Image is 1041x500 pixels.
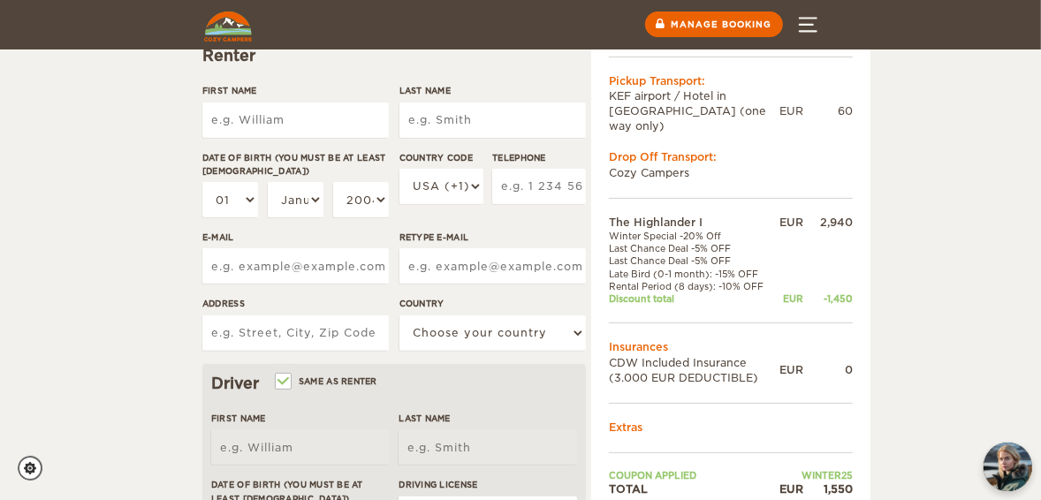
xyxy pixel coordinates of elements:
[984,443,1032,491] button: chat-button
[202,231,389,244] label: E-mail
[492,169,586,204] input: e.g. 1 234 567 890
[202,102,389,138] input: e.g. William
[202,315,389,351] input: e.g. Street, City, Zip Code
[204,11,252,42] img: Cozy Campers
[211,429,390,465] input: e.g. William
[609,481,779,496] td: TOTAL
[803,481,853,496] div: 1,550
[609,339,853,354] td: Insurances
[202,45,586,66] div: Renter
[202,248,389,284] input: e.g. example@example.com
[609,165,853,180] td: Cozy Campers
[803,292,853,305] div: -1,450
[803,215,853,230] div: 2,940
[399,231,586,244] label: Retype E-mail
[609,149,853,164] div: Drop Off Transport:
[609,355,779,385] td: CDW Included Insurance (3.000 EUR DEDUCTIBLE)
[609,242,779,254] td: Last Chance Deal -5% OFF
[399,297,586,310] label: Country
[779,481,803,496] div: EUR
[609,292,779,305] td: Discount total
[202,84,389,97] label: First Name
[803,103,853,118] div: 60
[779,292,803,305] div: EUR
[803,362,853,377] div: 0
[609,268,779,280] td: Late Bird (0-1 month): -15% OFF
[779,469,853,481] td: WINTER25
[399,248,586,284] input: e.g. example@example.com
[779,362,803,377] div: EUR
[399,102,586,138] input: e.g. Smith
[492,151,586,164] label: Telephone
[609,73,853,88] div: Pickup Transport:
[202,297,389,310] label: Address
[277,377,288,389] input: Same as renter
[609,254,779,267] td: Last Chance Deal -5% OFF
[609,469,779,481] td: Coupon applied
[645,11,783,37] a: Manage booking
[211,373,577,394] div: Driver
[779,215,803,230] div: EUR
[609,88,779,133] td: KEF airport / Hotel in [GEOGRAPHIC_DATA] (one way only)
[609,420,853,435] td: Extras
[984,443,1032,491] img: Freyja at Cozy Campers
[277,373,377,390] label: Same as renter
[609,280,779,292] td: Rental Period (8 days): -10% OFF
[18,456,54,481] a: Cookie settings
[399,84,586,97] label: Last Name
[202,151,389,178] label: Date of birth (You must be at least [DEMOGRAPHIC_DATA])
[399,429,577,465] input: e.g. Smith
[779,103,803,118] div: EUR
[211,412,390,425] label: First Name
[609,230,779,242] td: Winter Special -20% Off
[399,412,577,425] label: Last Name
[399,151,483,164] label: Country Code
[399,478,577,491] label: Driving License
[609,215,779,230] td: The Highlander I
